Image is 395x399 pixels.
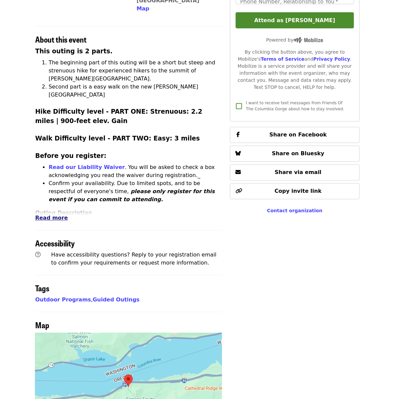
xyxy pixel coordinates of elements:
[293,37,323,43] img: Powered by Mobilize
[230,127,360,143] button: Share on Facebook
[275,188,322,194] span: Copy invite link
[272,151,325,157] span: Share on Bluesky
[49,188,215,203] em: please only register for this event if you can commit to attending.
[35,33,87,45] span: About this event
[246,101,345,112] span: I want to receive text messages from Friends Of The Columbia Gorge about how to stay involved.
[35,134,222,144] h3: Walk Difficulty level - PART TWO: Easy: 3 miles
[266,37,323,43] span: Powered by
[35,252,41,258] i: question-circle icon
[35,152,222,161] h3: Before you register:
[35,47,222,56] h3: This outing is 2 parts.
[267,208,323,214] a: Contact organization
[236,49,354,91] div: By clicking the button above, you agree to Mobilize's and . Mobilize is a service provider and wi...
[230,146,360,162] button: Share on Bluesky
[230,183,360,199] button: Copy invite link
[275,169,322,176] span: Share via email
[261,57,305,62] a: Terms of Service
[35,107,222,126] h3: Hike Difficulty level - PART ONE: Strenuous: 2.2 miles | 900-feet elev. Gain
[35,297,91,303] a: Outdoor Programs
[35,319,49,331] span: Map
[49,83,222,99] li: Second part is a easy walk on the new [PERSON_NAME][GEOGRAPHIC_DATA]
[51,252,217,266] span: Have accessibility questions? Reply to your registration email to confirm your requirements or re...
[236,12,354,28] button: Attend as [PERSON_NAME]
[35,214,68,222] button: Read more
[49,59,222,83] li: The beginning part of this outing will be a short but steep and strenuous hike for experienced hi...
[230,165,360,181] button: Share via email
[35,282,49,294] span: Tags
[35,215,68,221] span: Read more
[270,132,327,138] span: Share on Facebook
[49,164,125,171] a: Read our Liability Waiver
[35,297,93,303] span: ,
[93,297,140,303] a: Guided Outings
[314,57,350,62] a: Privacy Policy
[35,210,92,216] strong: Outing Description
[35,237,75,249] span: Accessibility
[49,164,222,180] p: . You will be asked to check a box acknowledging you read the waiver during registration._
[136,5,149,13] button: Map
[136,5,149,12] span: Map
[49,180,222,204] p: Confirm your availability. Due to limited spots, and to be respectful of everyone's time,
